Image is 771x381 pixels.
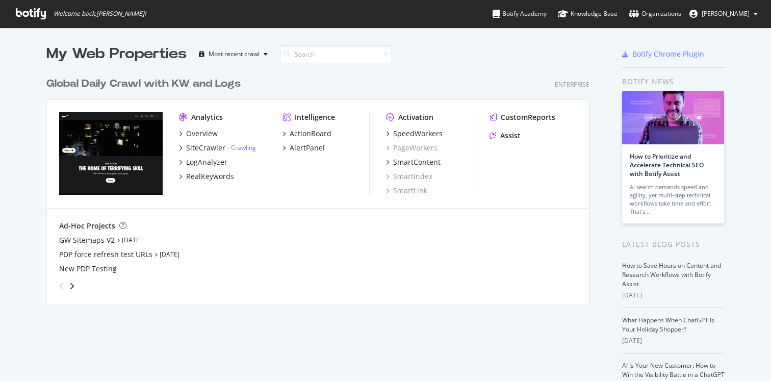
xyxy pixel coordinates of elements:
[622,316,714,334] a: What Happens When ChatGPT Is Your Holiday Shopper?
[59,249,152,260] a: PDP force refresh test URLs
[179,143,256,153] a: SiteCrawler- Crawling
[160,250,179,259] a: [DATE]
[393,157,441,167] div: SmartContent
[195,46,272,62] button: Most recent crawl
[681,6,766,22] button: [PERSON_NAME]
[490,131,521,141] a: Assist
[398,112,433,122] div: Activation
[179,157,227,167] a: LogAnalyzer
[191,112,223,122] div: Analytics
[227,143,256,152] div: -
[46,64,598,304] div: grid
[501,112,555,122] div: CustomReports
[46,44,187,64] div: My Web Properties
[290,129,331,139] div: ActionBoard
[280,45,392,63] input: Search
[186,157,227,167] div: LogAnalyzer
[209,51,260,57] div: Most recent crawl
[558,9,618,19] div: Knowledge Base
[555,80,589,89] div: Enterprise
[59,112,163,195] img: nike.com
[500,131,521,141] div: Assist
[490,112,555,122] a: CustomReports
[630,183,716,216] div: AI search demands speed and agility, yet multi-step technical workflows take time and effort. Tha...
[59,221,115,231] div: Ad-Hoc Projects
[282,129,331,139] a: ActionBoard
[386,143,438,153] a: PageWorkers
[386,186,427,196] a: SmartLink
[186,171,234,182] div: RealKeywords
[295,112,335,122] div: Intelligence
[622,49,704,59] a: Botify Chrome Plugin
[622,261,721,288] a: How to Save Hours on Content and Research Workflows with Botify Assist
[290,143,325,153] div: AlertPanel
[630,152,704,178] a: How to Prioritize and Accelerate Technical SEO with Botify Assist
[46,77,241,91] div: Global Daily Crawl with KW and Logs
[386,129,443,139] a: SpeedWorkers
[179,171,234,182] a: RealKeywords
[393,129,443,139] div: SpeedWorkers
[68,281,75,291] div: angle-right
[282,143,325,153] a: AlertPanel
[702,9,750,18] span: Georgie Phillips
[59,235,115,245] a: GW Sitemaps V2
[386,157,441,167] a: SmartContent
[386,171,432,182] a: SmartIndex
[622,91,724,144] img: How to Prioritize and Accelerate Technical SEO with Botify Assist
[179,129,218,139] a: Overview
[231,143,256,152] a: Crawling
[54,10,146,18] span: Welcome back, [PERSON_NAME] !
[186,129,218,139] div: Overview
[632,49,704,59] div: Botify Chrome Plugin
[622,336,725,345] div: [DATE]
[59,264,117,274] a: New PDP Testing
[622,291,725,300] div: [DATE]
[46,77,245,91] a: Global Daily Crawl with KW and Logs
[122,236,142,244] a: [DATE]
[186,143,225,153] div: SiteCrawler
[493,9,547,19] div: Botify Academy
[622,239,725,250] div: Latest Blog Posts
[629,9,681,19] div: Organizations
[622,76,725,87] div: Botify news
[55,278,68,294] div: angle-left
